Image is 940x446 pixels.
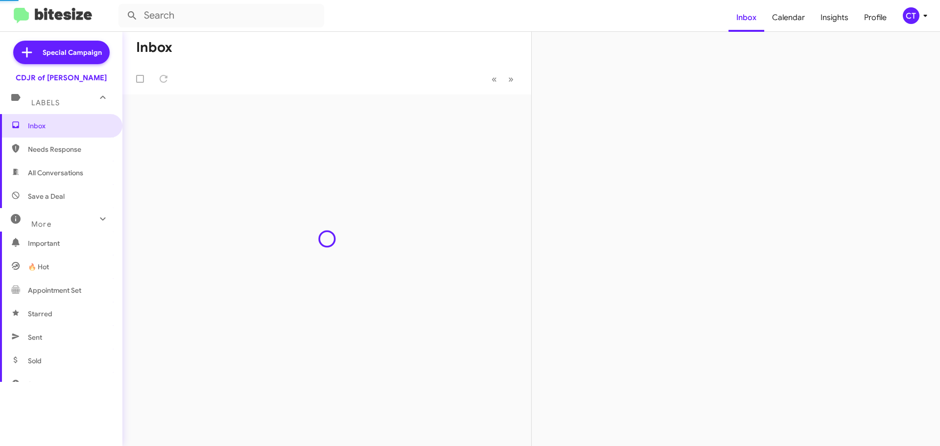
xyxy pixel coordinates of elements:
span: Special Campaign [43,47,102,57]
span: Save a Deal [28,191,65,201]
span: Appointment Set [28,285,81,295]
div: CT [903,7,919,24]
span: Starred [28,309,52,319]
span: All Conversations [28,168,83,178]
span: Sold [28,356,42,366]
button: Next [502,69,519,89]
a: Inbox [728,3,764,32]
span: Labels [31,98,60,107]
button: Previous [486,69,503,89]
span: Sold Responded [28,379,80,389]
a: Special Campaign [13,41,110,64]
span: More [31,220,51,229]
span: Sent [28,332,42,342]
span: Inbox [28,121,111,131]
a: Profile [856,3,894,32]
span: Needs Response [28,144,111,154]
a: Calendar [764,3,813,32]
a: Insights [813,3,856,32]
nav: Page navigation example [486,69,519,89]
h1: Inbox [136,40,172,55]
button: CT [894,7,929,24]
span: « [492,73,497,85]
div: CDJR of [PERSON_NAME] [16,73,107,83]
span: 🔥 Hot [28,262,49,272]
span: Important [28,238,111,248]
span: » [508,73,514,85]
input: Search [118,4,324,27]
